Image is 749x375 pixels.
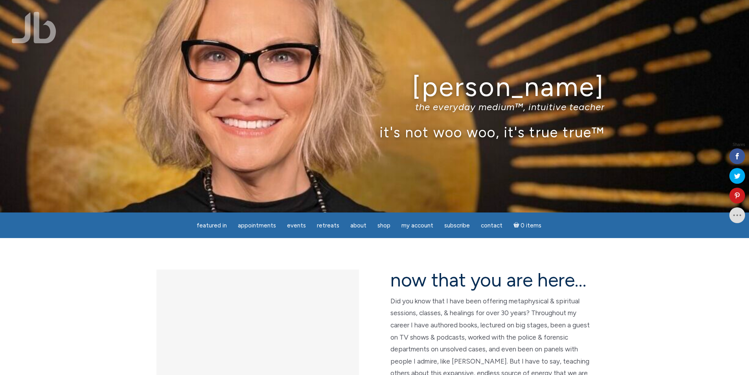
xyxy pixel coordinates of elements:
h1: [PERSON_NAME] [145,72,605,102]
span: Appointments [238,222,276,229]
span: featured in [197,222,227,229]
a: My Account [397,218,438,233]
p: it's not woo woo, it's true true™ [145,124,605,140]
span: Shop [377,222,390,229]
a: Appointments [233,218,281,233]
span: Shares [732,143,745,147]
h2: now that you are here… [390,270,593,290]
a: Contact [476,218,507,233]
i: Cart [513,222,521,229]
span: Events [287,222,306,229]
span: Retreats [317,222,339,229]
a: Subscribe [440,218,475,233]
img: Jamie Butler. The Everyday Medium [12,12,56,43]
span: 0 items [521,223,541,229]
span: Subscribe [444,222,470,229]
span: Contact [481,222,502,229]
span: My Account [401,222,433,229]
a: Cart0 items [509,217,547,233]
span: About [350,222,366,229]
a: Retreats [312,218,344,233]
a: Events [282,218,311,233]
p: the everyday medium™, intuitive teacher [145,101,605,113]
a: featured in [192,218,232,233]
a: Shop [373,218,395,233]
a: About [346,218,371,233]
